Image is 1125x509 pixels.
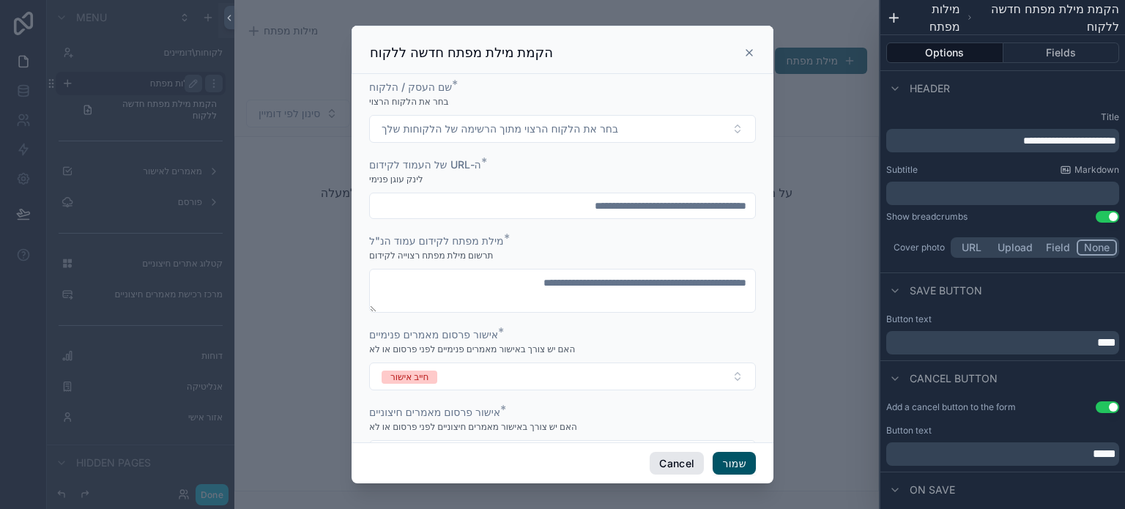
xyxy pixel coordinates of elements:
[369,421,577,433] span: האם יש צורך באישור מאמרים חיצוניים לפני פרסום או לא
[886,442,1119,466] div: scrollable content
[1003,42,1120,63] button: Fields
[390,371,428,384] div: חייב אישור
[910,371,998,386] span: Cancel button
[369,174,423,185] span: לינק עוגן פנימי
[886,164,918,176] label: Subtitle
[1060,164,1119,176] a: Markdown
[886,111,1119,123] label: Title
[369,343,575,355] span: האם יש צורך באישור מאמרים פנימיים לפני פרסום או לא
[713,452,756,475] button: שמור
[886,313,932,325] label: Button text
[886,129,1119,152] div: scrollable content
[369,406,500,418] span: אישור פרסום מאמרים חיצוניים
[369,363,756,390] button: Select Button
[886,425,932,436] label: Button text
[369,328,498,341] span: אישור פרסום מאמרים פנימיים
[369,250,493,261] span: תרשום מילת מפתח רצוייה לקידום
[991,239,1039,256] button: Upload
[369,440,756,468] button: Select Button
[1074,164,1119,176] span: Markdown
[910,483,955,497] span: On save
[886,401,1016,413] label: Add a cancel button to the form
[382,122,618,136] span: בחר את הלקוח הרצוי מתוך הרשימה של הלקוחות שלך
[650,452,704,475] button: Cancel
[1039,239,1077,256] button: Field
[886,242,945,253] label: Cover photo
[910,81,950,96] span: Header
[886,331,1119,354] div: scrollable content
[886,42,1003,63] button: Options
[886,182,1119,205] div: scrollable content
[1077,239,1117,256] button: None
[910,283,982,298] span: Save button
[953,239,991,256] button: URL
[369,234,504,247] span: מילת מפתח לקידום עמוד הנ"ל
[369,81,452,93] span: שם העסק / הלקוח
[886,211,968,223] div: Show breadcrumbs
[369,96,448,108] span: בחר את הלקוח הרצוי
[370,44,553,62] h3: הקמת מילת מפתח חדשה ללקוח
[369,158,481,171] span: ה-URL של העמוד לקידום
[369,115,756,143] button: Select Button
